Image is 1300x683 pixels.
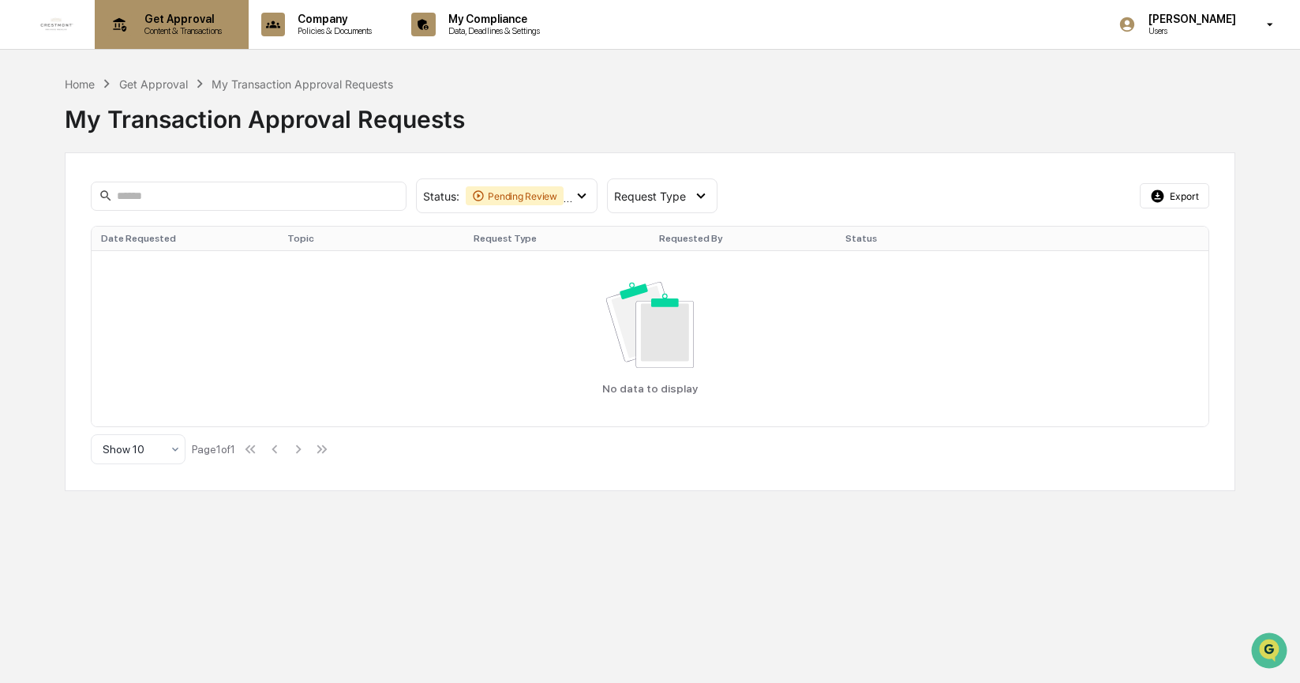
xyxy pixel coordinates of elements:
[9,223,106,251] a: 🔎Data Lookup
[65,92,1234,133] div: My Transaction Approval Requests
[9,193,108,221] a: 🖐️Preclearance
[285,25,380,36] p: Policies & Documents
[132,13,230,25] p: Get Approval
[130,199,196,215] span: Attestations
[836,227,1022,250] th: Status
[650,227,836,250] th: Requested By
[16,231,28,243] div: 🔎
[157,268,191,280] span: Pylon
[54,137,200,149] div: We're available if you need us!
[108,193,202,221] a: 🗄️Attestations
[268,126,287,144] button: Start new chat
[192,443,235,456] div: Page 1 of 1
[32,199,102,215] span: Preclearance
[423,190,459,203] span: Status :
[38,6,76,43] img: logo
[119,77,188,91] div: Get Approval
[54,121,259,137] div: Start new chat
[614,190,686,203] span: Request Type
[1136,13,1244,25] p: [PERSON_NAME]
[111,267,191,280] a: Powered byPylon
[16,201,28,213] div: 🖐️
[285,13,380,25] p: Company
[1136,25,1244,36] p: Users
[466,186,564,205] div: Pending Review
[92,227,278,250] th: Date Requested
[602,382,698,395] p: No data to display
[32,229,99,245] span: Data Lookup
[436,25,548,36] p: Data, Deadlines & Settings
[436,13,548,25] p: My Compliance
[1140,183,1209,208] button: Export
[278,227,464,250] th: Topic
[114,201,127,213] div: 🗄️
[16,33,287,58] p: How can we help?
[65,77,95,91] div: Home
[464,227,650,250] th: Request Type
[212,77,393,91] div: My Transaction Approval Requests
[16,121,44,149] img: 1746055101610-c473b297-6a78-478c-a979-82029cc54cd1
[1249,631,1292,674] iframe: Open customer support
[606,282,694,368] img: No data available
[132,25,230,36] p: Content & Transactions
